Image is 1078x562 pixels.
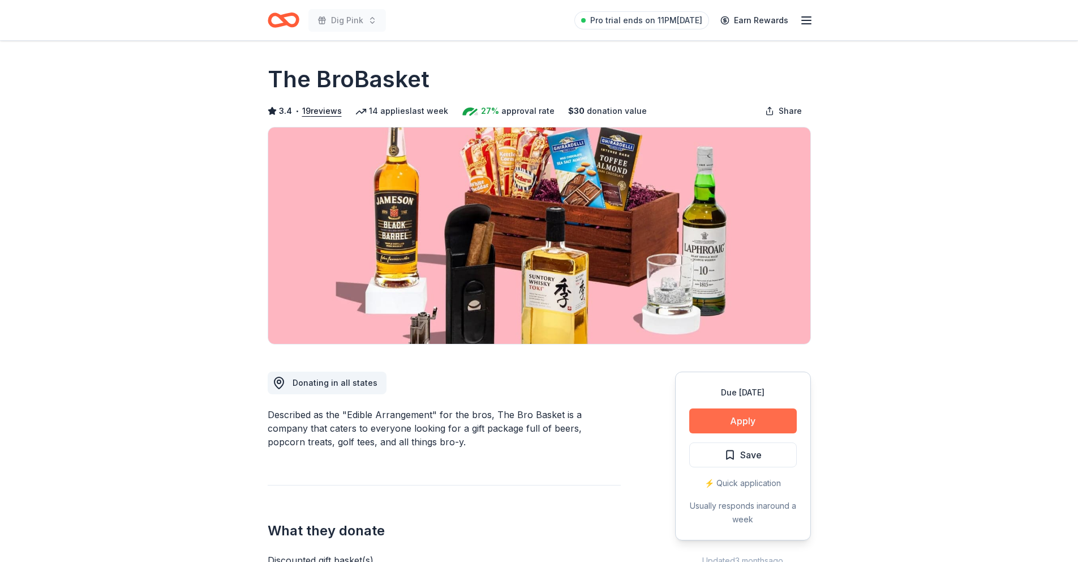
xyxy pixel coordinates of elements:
[279,104,292,118] span: 3.4
[331,14,363,27] span: Dig Pink
[268,63,430,95] h1: The BroBasket
[689,408,797,433] button: Apply
[689,476,797,490] div: ⚡️ Quick application
[308,9,386,32] button: Dig Pink
[779,104,802,118] span: Share
[268,522,621,540] h2: What they donate
[714,10,795,31] a: Earn Rewards
[268,127,810,344] img: Image for The BroBasket
[756,100,811,122] button: Share
[501,104,555,118] span: approval rate
[302,104,342,118] button: 19reviews
[481,104,499,118] span: 27%
[590,14,702,27] span: Pro trial ends on 11PM[DATE]
[268,7,299,33] a: Home
[689,386,797,399] div: Due [DATE]
[293,378,377,388] span: Donating in all states
[574,11,709,29] a: Pro trial ends on 11PM[DATE]
[740,448,762,462] span: Save
[268,408,621,449] div: Described as the "Edible Arrangement" for the bros, The Bro Basket is a company that caters to ev...
[587,104,647,118] span: donation value
[568,104,585,118] span: $ 30
[689,442,797,467] button: Save
[355,104,448,118] div: 14 applies last week
[689,499,797,526] div: Usually responds in around a week
[295,107,299,116] span: •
